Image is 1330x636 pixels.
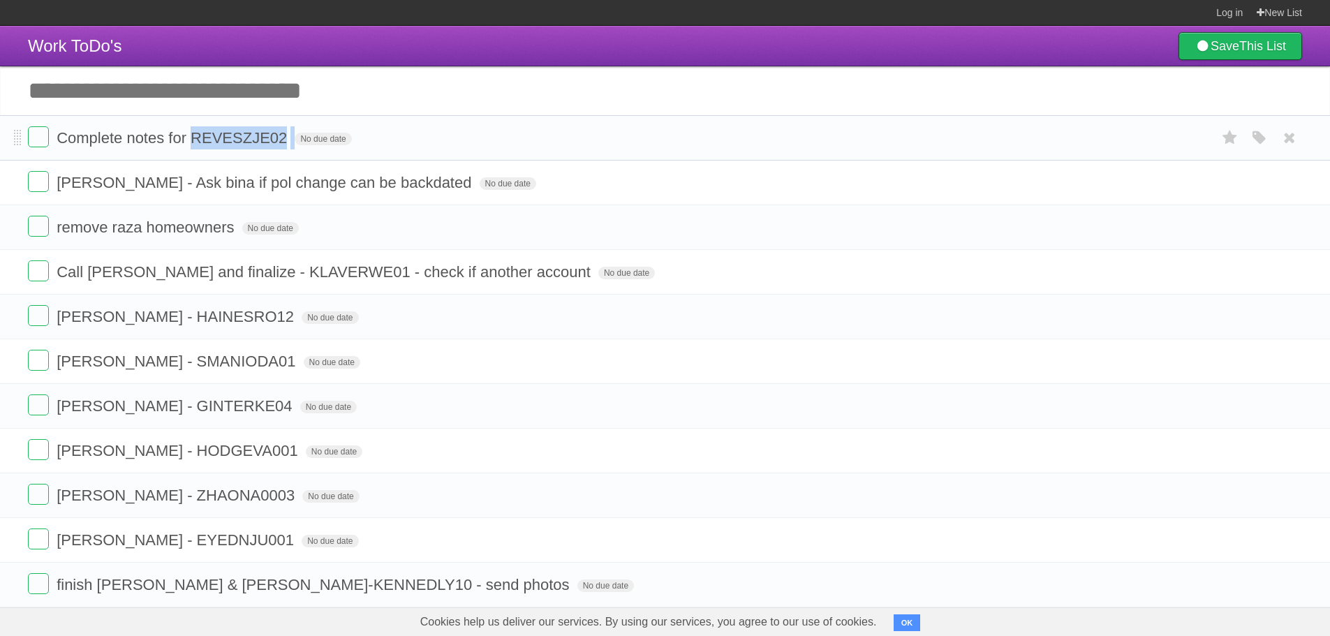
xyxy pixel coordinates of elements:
a: SaveThis List [1178,32,1302,60]
label: Done [28,171,49,192]
label: Done [28,484,49,505]
span: Work ToDo's [28,36,121,55]
span: No due date [304,356,360,369]
span: Cookies help us deliver our services. By using our services, you agree to our use of cookies. [406,608,891,636]
span: No due date [295,133,351,145]
label: Done [28,350,49,371]
label: Done [28,305,49,326]
span: No due date [302,535,358,547]
span: No due date [302,490,359,503]
label: Done [28,260,49,281]
span: No due date [598,267,655,279]
label: Done [28,126,49,147]
label: Done [28,394,49,415]
span: No due date [302,311,358,324]
span: [PERSON_NAME] - ZHAONA0003 [57,487,298,504]
span: Complete notes for REVESZJE02 [57,129,290,147]
label: Star task [1217,126,1243,149]
span: Call [PERSON_NAME] and finalize - KLAVERWE01 - check if another account [57,263,594,281]
button: OK [894,614,921,631]
span: No due date [242,222,299,235]
label: Done [28,528,49,549]
span: No due date [300,401,357,413]
span: [PERSON_NAME] - GINTERKE04 [57,397,295,415]
span: remove raza homeowners [57,219,237,236]
span: No due date [480,177,536,190]
span: [PERSON_NAME] - Ask bina if pol change can be backdated [57,174,475,191]
label: Done [28,573,49,594]
span: [PERSON_NAME] - SMANIODA01 [57,353,299,370]
span: No due date [306,445,362,458]
b: This List [1239,39,1286,53]
label: Done [28,216,49,237]
span: [PERSON_NAME] - HAINESRO12 [57,308,297,325]
span: [PERSON_NAME] - HODGEVA001 [57,442,302,459]
span: No due date [577,579,634,592]
span: finish [PERSON_NAME] & [PERSON_NAME]-KENNEDLY10 - send photos [57,576,572,593]
span: [PERSON_NAME] - EYEDNJU001 [57,531,297,549]
label: Done [28,439,49,460]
